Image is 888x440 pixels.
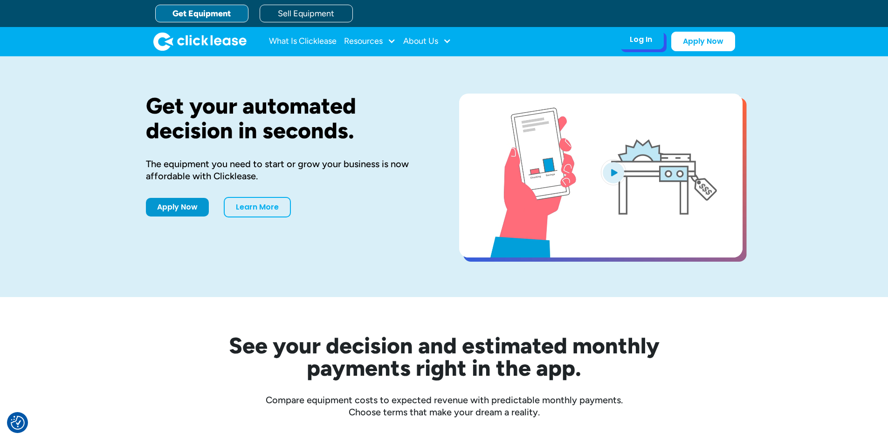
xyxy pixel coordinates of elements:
img: Clicklease logo [153,32,247,51]
a: home [153,32,247,51]
img: Blue play button logo on a light blue circular background [601,159,626,185]
div: About Us [403,32,451,51]
a: What Is Clicklease [269,32,337,51]
a: Get Equipment [155,5,248,22]
div: Compare equipment costs to expected revenue with predictable monthly payments. Choose terms that ... [146,394,743,418]
a: Learn More [224,197,291,217]
div: The equipment you need to start or grow your business is now affordable with Clicklease. [146,158,429,182]
div: Log In [630,35,652,44]
div: Resources [344,32,396,51]
a: Sell Equipment [260,5,353,22]
img: Revisit consent button [11,416,25,430]
button: Consent Preferences [11,416,25,430]
h1: Get your automated decision in seconds. [146,94,429,143]
a: open lightbox [459,94,743,257]
a: Apply Now [146,198,209,217]
h2: See your decision and estimated monthly payments right in the app. [183,334,705,379]
a: Apply Now [671,32,735,51]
